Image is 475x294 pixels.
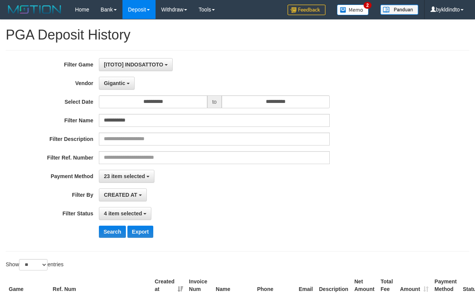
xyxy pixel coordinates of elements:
h1: PGA Deposit History [6,27,469,43]
button: 4 item selected [99,207,151,220]
select: Showentries [19,259,48,270]
button: CREATED AT [99,188,147,201]
span: Gigantic [104,80,125,86]
button: Search [99,226,126,238]
img: panduan.png [380,5,418,15]
button: 23 item selected [99,170,154,183]
button: Export [127,226,153,238]
span: 23 item selected [104,173,145,179]
span: 2 [364,2,372,9]
span: 4 item selected [104,210,142,217]
button: [ITOTO] INDOSATTOTO [99,58,173,71]
span: [ITOTO] INDOSATTOTO [104,62,163,68]
button: Gigantic [99,77,135,90]
img: Feedback.jpg [288,5,326,15]
span: CREATED AT [104,192,137,198]
span: to [207,95,222,108]
img: MOTION_logo.png [6,4,64,15]
img: Button%20Memo.svg [337,5,369,15]
label: Show entries [6,259,64,270]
